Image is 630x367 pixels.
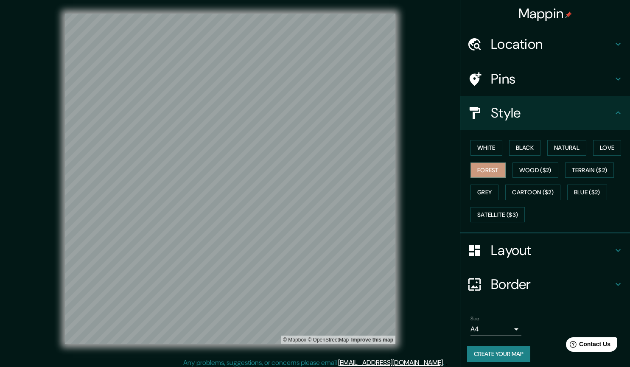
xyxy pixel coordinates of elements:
[460,233,630,267] div: Layout
[593,140,621,156] button: Love
[460,96,630,130] div: Style
[460,267,630,301] div: Border
[470,322,521,336] div: A4
[65,14,395,344] canvas: Map
[491,70,613,87] h4: Pins
[470,162,506,178] button: Forest
[547,140,586,156] button: Natural
[554,334,621,358] iframe: Help widget launcher
[491,104,613,121] h4: Style
[567,185,607,200] button: Blue ($2)
[467,346,530,362] button: Create your map
[491,276,613,293] h4: Border
[491,36,613,53] h4: Location
[338,358,443,367] a: [EMAIL_ADDRESS][DOMAIN_NAME]
[565,162,614,178] button: Terrain ($2)
[351,337,393,343] a: Map feedback
[470,207,525,223] button: Satellite ($3)
[505,185,560,200] button: Cartoon ($2)
[283,337,306,343] a: Mapbox
[308,337,349,343] a: OpenStreetMap
[565,11,572,18] img: pin-icon.png
[512,162,558,178] button: Wood ($2)
[470,185,498,200] button: Grey
[460,62,630,96] div: Pins
[518,5,572,22] h4: Mappin
[509,140,541,156] button: Black
[491,242,613,259] h4: Layout
[460,27,630,61] div: Location
[470,140,502,156] button: White
[470,315,479,322] label: Size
